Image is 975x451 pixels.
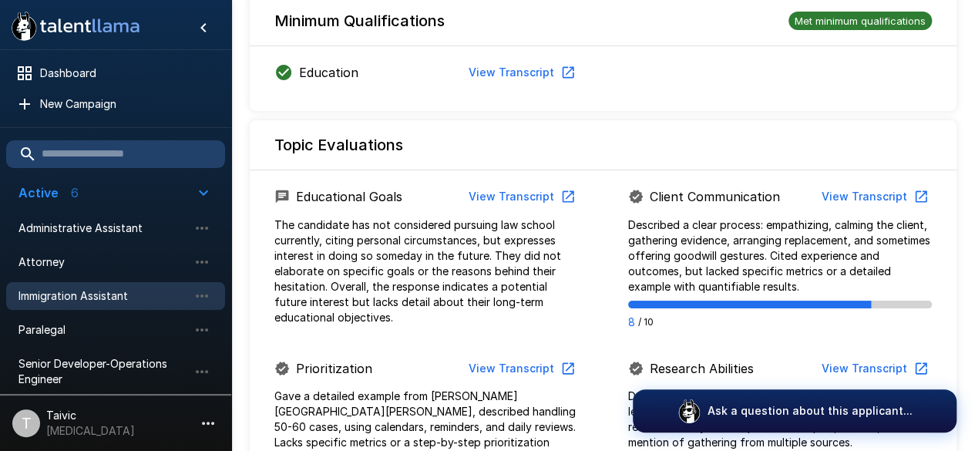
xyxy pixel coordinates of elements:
p: Describes using the USCIS website and reading online to learn about new visa types, showing initi... [628,389,933,450]
p: Education [299,63,358,82]
button: View Transcript [462,59,579,87]
span: Met minimum qualifications [788,15,932,27]
p: 8 [628,315,635,330]
p: Described a clear process: empathizing, calming the client, gathering evidence, arranging replace... [628,217,933,294]
span: / 10 [638,315,654,330]
h6: Minimum Qualifications [274,8,445,33]
button: View Transcript [815,183,932,211]
p: Prioritization [296,359,372,378]
p: Research Abilities [650,359,754,378]
p: The candidate has not considered pursuing law school currently, citing personal circumstances, bu... [274,217,579,325]
button: Ask a question about this applicant... [633,389,957,432]
button: View Transcript [815,355,932,383]
p: Educational Goals [296,187,402,206]
p: Client Communication [650,187,780,206]
button: View Transcript [462,355,579,383]
button: View Transcript [462,183,579,211]
p: Ask a question about this applicant... [708,403,913,419]
h6: Topic Evaluations [274,133,403,157]
img: logo_glasses@2x.png [677,399,701,423]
